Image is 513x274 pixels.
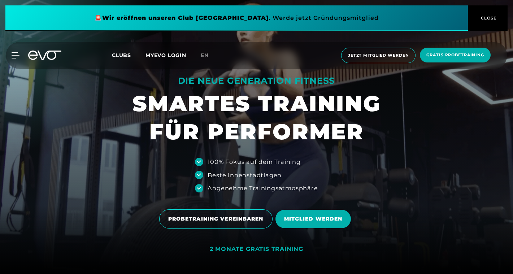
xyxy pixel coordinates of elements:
[284,215,343,223] span: MITGLIED WERDEN
[201,52,209,58] span: en
[208,184,318,192] div: Angenehme Trainingsatmosphäre
[112,52,145,58] a: Clubs
[145,52,186,58] a: MYEVO LOGIN
[210,245,303,253] div: 2 MONATE GRATIS TRAINING
[201,51,217,60] a: en
[168,215,264,223] span: PROBETRAINING VEREINBAREN
[208,157,300,166] div: 100% Fokus auf dein Training
[468,5,508,31] button: CLOSE
[275,204,354,234] a: MITGLIED WERDEN
[418,48,493,63] a: Gratis Probetraining
[426,52,484,58] span: Gratis Probetraining
[159,204,275,234] a: PROBETRAINING VEREINBAREN
[132,90,381,146] h1: SMARTES TRAINING FÜR PERFORMER
[348,52,409,58] span: Jetzt Mitglied werden
[112,52,131,58] span: Clubs
[339,48,418,63] a: Jetzt Mitglied werden
[132,75,381,87] div: DIE NEUE GENERATION FITNESS
[479,15,497,21] span: CLOSE
[208,171,282,179] div: Beste Innenstadtlagen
